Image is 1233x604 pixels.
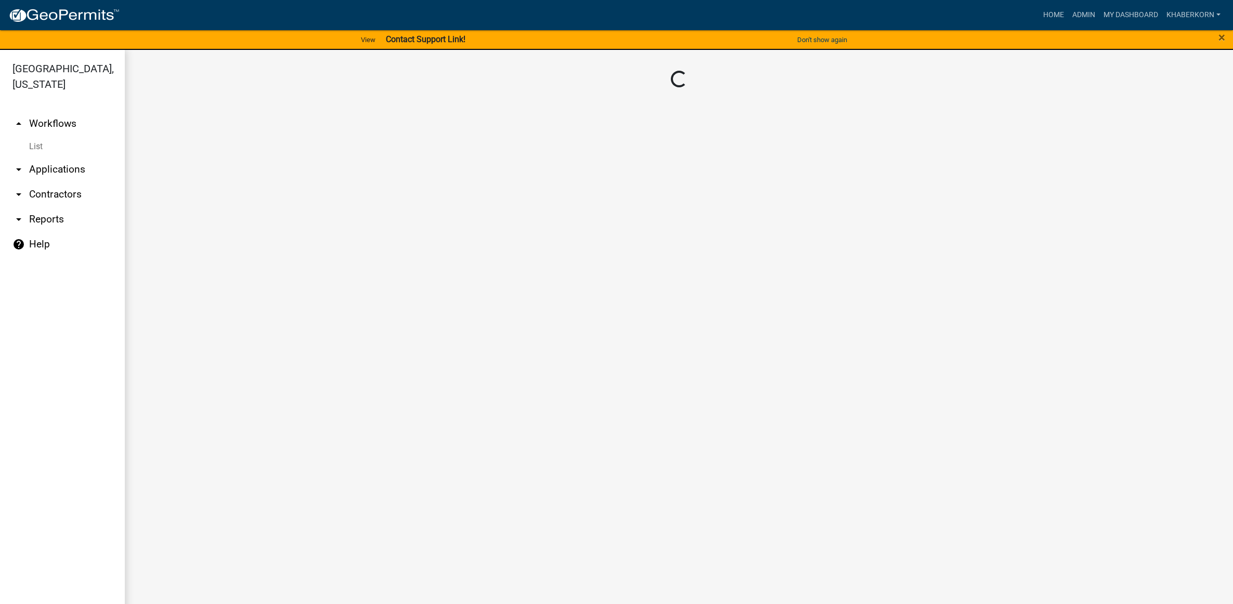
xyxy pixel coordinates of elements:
[357,31,380,48] a: View
[793,31,851,48] button: Don't show again
[1218,30,1225,45] span: ×
[1068,5,1099,25] a: Admin
[386,34,465,44] strong: Contact Support Link!
[1218,31,1225,44] button: Close
[12,213,25,226] i: arrow_drop_down
[1039,5,1068,25] a: Home
[12,238,25,251] i: help
[12,188,25,201] i: arrow_drop_down
[1162,5,1225,25] a: khaberkorn
[12,117,25,130] i: arrow_drop_up
[12,163,25,176] i: arrow_drop_down
[1099,5,1162,25] a: My Dashboard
